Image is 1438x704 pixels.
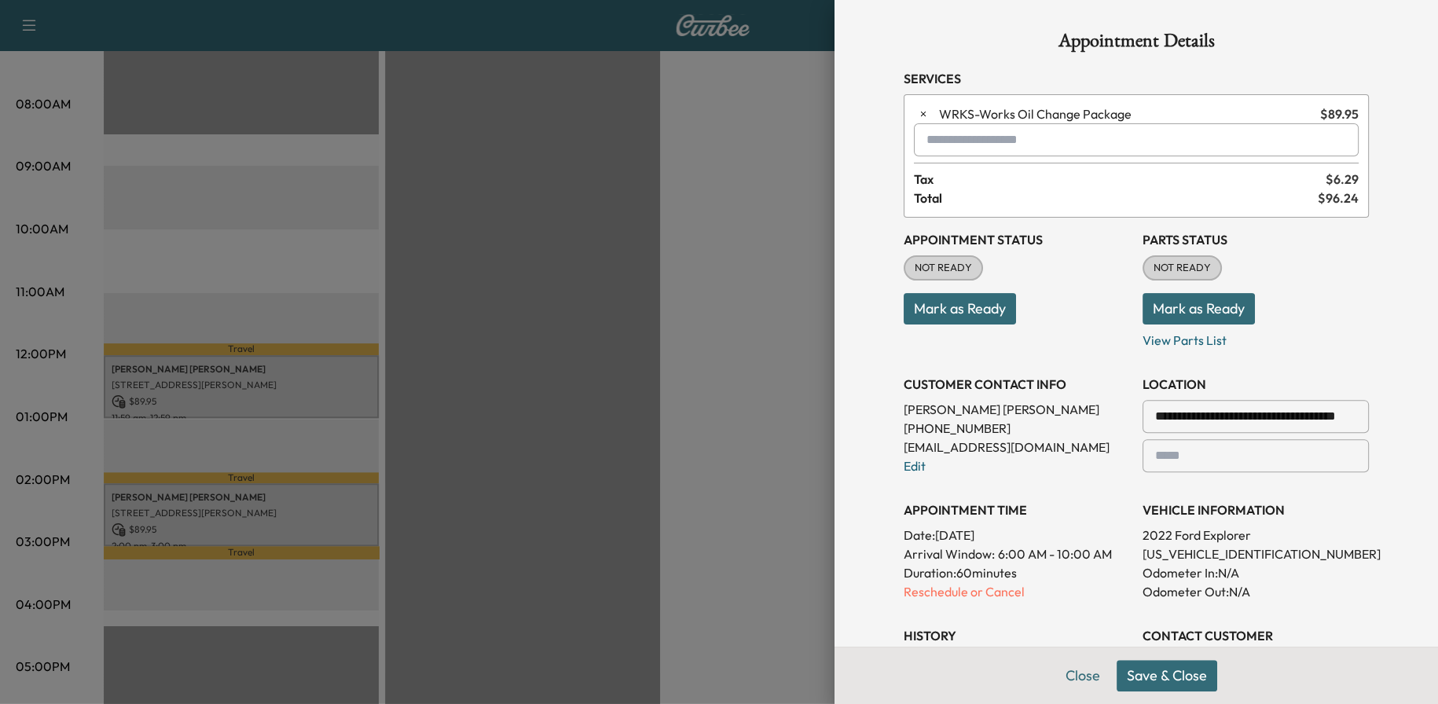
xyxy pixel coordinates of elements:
[1143,582,1369,601] p: Odometer Out: N/A
[904,31,1369,57] h1: Appointment Details
[904,419,1130,438] p: [PHONE_NUMBER]
[1143,375,1369,394] h3: LOCATION
[904,500,1130,519] h3: APPOINTMENT TIME
[904,544,1130,563] p: Arrival Window:
[1117,660,1217,691] button: Save & Close
[904,400,1130,419] p: [PERSON_NAME] [PERSON_NAME]
[1055,660,1110,691] button: Close
[904,458,926,474] a: Edit
[1143,324,1369,350] p: View Parts List
[1143,544,1369,563] p: [US_VEHICLE_IDENTIFICATION_NUMBER]
[904,230,1130,249] h3: Appointment Status
[904,438,1130,456] p: [EMAIL_ADDRESS][DOMAIN_NAME]
[904,526,1130,544] p: Date: [DATE]
[1318,189,1359,207] span: $ 96.24
[904,293,1016,324] button: Mark as Ready
[1320,104,1359,123] span: $ 89.95
[998,544,1112,563] span: 6:00 AM - 10:00 AM
[904,626,1130,645] h3: History
[904,375,1130,394] h3: CUSTOMER CONTACT INFO
[904,582,1130,601] p: Reschedule or Cancel
[904,563,1130,582] p: Duration: 60 minutes
[914,189,1318,207] span: Total
[1143,230,1369,249] h3: Parts Status
[1144,260,1220,276] span: NOT READY
[905,260,981,276] span: NOT READY
[1143,626,1369,645] h3: CONTACT CUSTOMER
[939,104,1314,123] span: Works Oil Change Package
[1143,563,1369,582] p: Odometer In: N/A
[904,69,1369,88] h3: Services
[914,170,1326,189] span: Tax
[1143,500,1369,519] h3: VEHICLE INFORMATION
[1143,293,1255,324] button: Mark as Ready
[1143,526,1369,544] p: 2022 Ford Explorer
[1326,170,1359,189] span: $ 6.29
